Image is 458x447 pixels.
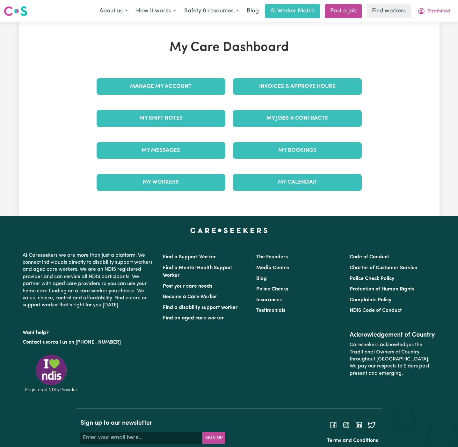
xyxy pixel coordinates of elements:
button: How it works [132,4,180,18]
h2: Acknowledgement of Country [350,331,435,339]
a: Follow Careseekers on Facebook [330,422,337,427]
a: Contact us [23,340,48,345]
p: Careseekers acknowledges the Traditional Owners of Country throughout [GEOGRAPHIC_DATA]. We pay o... [350,339,435,380]
a: Follow Careseekers on Instagram [342,422,350,427]
a: Find a disability support worker [163,305,238,310]
p: or [23,336,155,348]
a: Careseekers logo [4,4,27,18]
a: Protection of Human Rights [350,287,414,292]
p: Want help? [23,327,155,336]
a: Post a job [325,4,362,18]
a: My Shift Notes [97,110,225,127]
a: Find a Support Worker [163,255,216,260]
a: call us on [PHONE_NUMBER] [53,340,121,345]
a: Find a Mental Health Support Worker [163,265,233,278]
a: Terms and Conditions [327,438,378,443]
p: At Careseekers we are more than just a platform. We connect individuals directly to disability su... [23,249,155,311]
input: Enter your email here... [80,432,203,444]
a: Invoices & Approve Hours [233,78,362,95]
a: My Messages [97,142,225,159]
a: Police Check Policy [350,276,394,281]
a: Code of Conduct [350,255,389,260]
iframe: Close message [398,406,411,419]
a: NDIS Code of Conduct [350,308,402,313]
h2: Sign up to our newsletter [80,419,225,427]
a: My Jobs & Contracts [233,110,362,127]
a: Careseekers home page [190,228,268,233]
a: Find an aged care worker [163,316,224,321]
a: Charter of Customer Service [350,265,417,270]
a: The Founders [256,255,288,260]
a: My Calendar [233,174,362,191]
button: About us [95,4,132,18]
a: My Workers [97,174,225,191]
a: Media Centre [256,265,289,270]
a: Blog [243,4,263,18]
a: Post your care needs [163,284,212,289]
button: Safety & resources [180,4,243,18]
a: Complaints Policy [350,297,391,303]
img: Registered NDIS provider [23,353,80,393]
a: Blog [256,276,267,281]
span: Strathfield [428,8,450,15]
a: Testimonials [256,308,285,313]
a: Become a Care Worker [163,294,217,299]
a: Follow Careseekers on Twitter [368,422,375,427]
h1: My Care Dashboard [93,40,366,55]
a: Manage My Account [97,78,225,95]
button: Subscribe [202,432,225,444]
a: Follow Careseekers on LinkedIn [355,422,363,427]
a: Find workers [367,4,411,18]
img: Careseekers logo [4,5,27,17]
iframe: Button to launch messaging window [433,422,453,442]
a: Insurances [256,297,282,303]
a: AI Worker Match [265,4,320,18]
a: My Bookings [233,142,362,159]
a: Police Checks [256,287,288,292]
button: My Account [413,4,454,18]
